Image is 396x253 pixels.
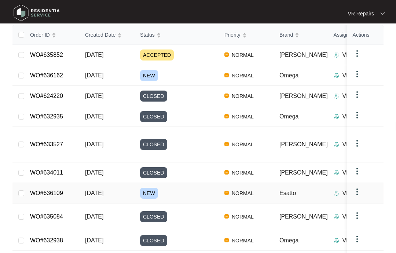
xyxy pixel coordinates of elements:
th: Priority [219,25,274,45]
img: Vercel Logo [224,170,229,175]
p: VR Repairs [348,10,374,17]
span: [PERSON_NAME] [279,93,328,99]
img: Assigner Icon [334,142,340,147]
img: Vercel Logo [224,191,229,195]
img: dropdown arrow [353,90,362,99]
span: CLOSED [140,211,167,222]
p: VR Repairs [342,71,373,80]
img: dropdown arrow [353,70,362,78]
p: VR Repairs [342,112,373,121]
img: dropdown arrow [353,167,362,176]
span: Omega [279,237,298,243]
img: Assigner Icon [334,190,340,196]
a: WO#635852 [30,52,63,58]
span: NORMAL [229,140,257,149]
span: NEW [140,70,158,81]
img: Assigner Icon [334,52,340,58]
a: WO#632938 [30,237,63,243]
span: Priority [224,31,241,39]
span: [DATE] [85,190,103,196]
img: dropdown arrow [353,49,362,58]
span: [PERSON_NAME] [279,213,328,220]
span: Esatto [279,190,296,196]
a: WO#624220 [30,93,63,99]
th: Actions [347,25,384,45]
img: Assigner Icon [334,170,340,176]
span: CLOSED [140,91,167,102]
span: Brand [279,31,293,39]
p: VR Repairs [342,189,373,198]
img: Vercel Logo [224,238,229,242]
span: [PERSON_NAME] [279,169,328,176]
p: VR Repairs [342,51,373,59]
span: Omega [279,113,298,120]
p: VR Repairs [342,92,373,100]
span: [DATE] [85,93,103,99]
span: [DATE] [85,237,103,243]
span: NORMAL [229,212,257,221]
img: dropdown arrow [381,12,385,15]
img: dropdown arrow [353,111,362,120]
span: NORMAL [229,112,257,121]
img: Vercel Logo [224,214,229,219]
span: NORMAL [229,92,257,100]
img: Vercel Logo [224,73,229,77]
span: Omega [279,72,298,78]
img: Assigner Icon [334,114,340,120]
img: Assigner Icon [334,73,340,78]
img: dropdown arrow [353,211,362,220]
img: Assigner Icon [334,214,340,220]
span: [DATE] [85,169,103,176]
span: [DATE] [85,213,103,220]
img: dropdown arrow [353,139,362,148]
th: Created Date [79,25,134,45]
span: [DATE] [85,72,103,78]
img: residentia service logo [11,2,62,24]
span: NORMAL [229,168,257,177]
p: VR Repairs [342,140,373,149]
img: Vercel Logo [224,52,229,57]
p: VR Repairs [342,168,373,177]
span: CLOSED [140,111,167,122]
a: WO#636162 [30,72,63,78]
img: Vercel Logo [224,93,229,98]
span: [PERSON_NAME] [279,52,328,58]
th: Order ID [24,25,79,45]
span: CLOSED [140,139,167,150]
span: [DATE] [85,113,103,120]
a: WO#636109 [30,190,63,196]
img: dropdown arrow [353,235,362,243]
span: Created Date [85,31,115,39]
span: Status [140,31,155,39]
th: Status [134,25,219,45]
span: Order ID [30,31,50,39]
p: VR Repairs [342,212,373,221]
span: NEW [140,188,158,199]
a: WO#633527 [30,141,63,147]
a: WO#632935 [30,113,63,120]
span: [PERSON_NAME] [279,141,328,147]
span: CLOSED [140,167,167,178]
span: NORMAL [229,189,257,198]
span: NORMAL [229,51,257,59]
span: [DATE] [85,52,103,58]
span: [DATE] [85,141,103,147]
a: WO#635084 [30,213,63,220]
img: Assigner Icon [334,238,340,243]
th: Brand [274,25,328,45]
p: VR Repairs [342,236,373,245]
img: Vercel Logo [224,142,229,146]
a: WO#634011 [30,169,63,176]
span: CLOSED [140,235,167,246]
span: NORMAL [229,236,257,245]
img: Vercel Logo [224,114,229,118]
span: Assignee [334,31,355,39]
span: ACCEPTED [140,49,174,60]
span: NORMAL [229,71,257,80]
img: dropdown arrow [353,187,362,196]
img: Assigner Icon [334,93,340,99]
